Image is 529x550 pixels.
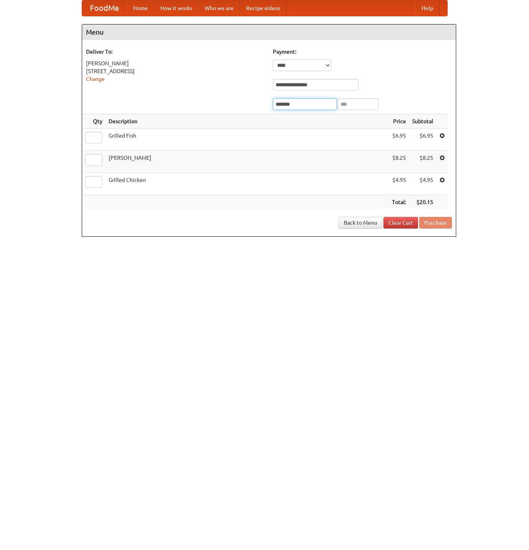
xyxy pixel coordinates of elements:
[240,0,286,16] a: Recipe videos
[105,173,389,195] td: Grilled Chicken
[86,67,265,75] div: [STREET_ADDRESS]
[389,114,409,129] th: Price
[105,129,389,151] td: Grilled Fish
[415,0,439,16] a: Help
[419,217,452,229] button: Purchase
[273,48,452,56] h5: Payment:
[409,195,436,210] th: $20.15
[86,48,265,56] h5: Deliver To:
[82,24,456,40] h4: Menu
[86,59,265,67] div: [PERSON_NAME]
[409,173,436,195] td: $4.95
[389,173,409,195] td: $4.95
[389,129,409,151] td: $6.95
[127,0,154,16] a: Home
[199,0,240,16] a: Who we are
[82,114,105,129] th: Qty
[105,114,389,129] th: Description
[409,114,436,129] th: Subtotal
[409,151,436,173] td: $8.25
[389,151,409,173] td: $8.25
[389,195,409,210] th: Total:
[339,217,382,229] a: Back to Menu
[409,129,436,151] td: $6.95
[82,0,127,16] a: FoodMe
[383,217,418,229] a: Clear Cart
[154,0,199,16] a: How it works
[105,151,389,173] td: [PERSON_NAME]
[86,76,105,82] a: Change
